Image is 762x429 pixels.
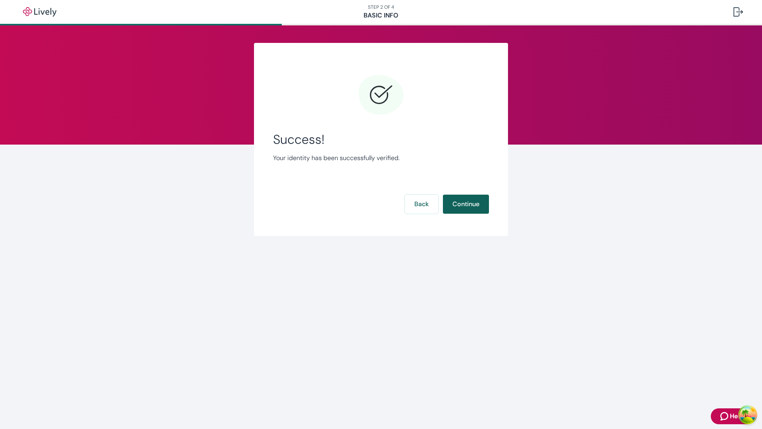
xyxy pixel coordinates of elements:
[720,412,730,421] svg: Zendesk support icon
[273,132,489,147] span: Success!
[17,7,62,17] img: Lively
[405,195,438,214] button: Back
[273,153,489,163] p: Your identity has been successfully verified.
[727,2,749,21] button: Log out
[730,412,744,421] span: Help
[740,407,756,423] button: Open Tanstack query devtools
[357,71,405,119] svg: Checkmark icon
[443,195,489,214] button: Continue
[711,408,753,424] button: Zendesk support iconHelp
